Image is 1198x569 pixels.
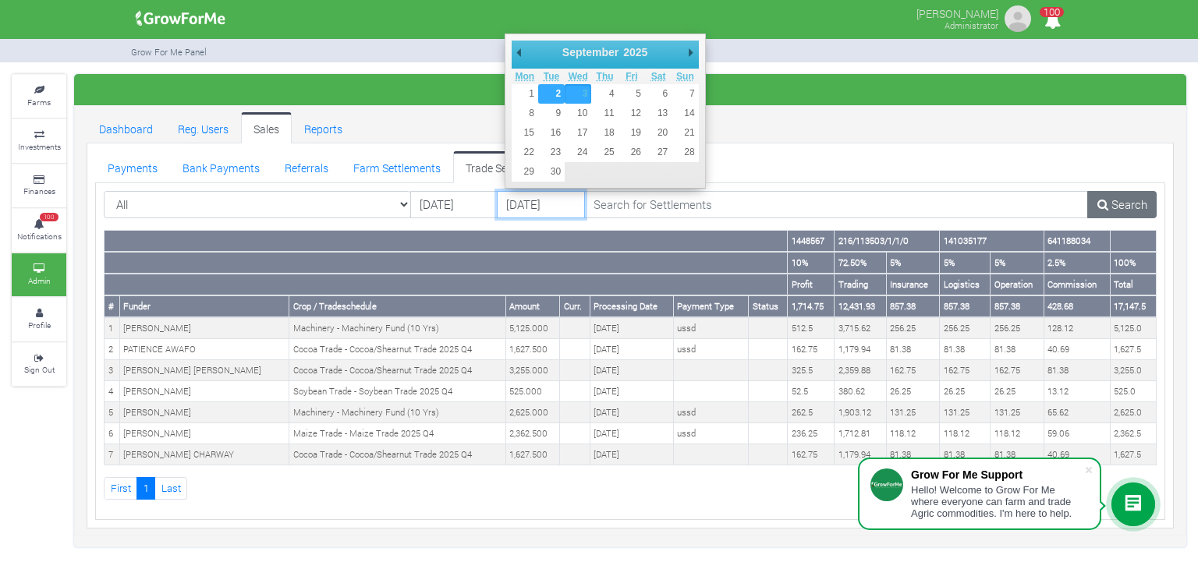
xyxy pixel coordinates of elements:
[618,123,645,143] button: 19
[788,317,835,338] td: 512.5
[119,360,289,381] td: [PERSON_NAME] [PERSON_NAME]
[505,402,560,423] td: 2,625.000
[673,295,748,317] th: Payment Type
[886,360,940,381] td: 162.75
[788,295,835,317] th: 1,714.75
[289,402,506,423] td: Machinery - Machinery Fund (10 Yrs)
[618,143,645,162] button: 26
[512,104,538,123] button: 8
[749,295,788,317] th: Status
[673,339,748,360] td: ussd
[105,381,120,402] td: 4
[940,252,991,274] th: 5%
[1044,423,1110,444] td: 59.06
[835,274,886,295] th: Trading
[590,295,673,317] th: Processing Date
[940,381,991,402] td: 26.25
[28,320,51,330] small: Profile
[788,231,835,252] th: 1448567
[105,360,120,381] td: 3
[886,423,940,444] td: 118.12
[1087,191,1157,219] a: Search
[538,143,565,162] button: 23
[916,3,998,22] p: [PERSON_NAME]
[1002,3,1033,34] img: growforme image
[105,295,120,317] th: #
[136,477,155,500] a: 1
[12,75,66,118] a: Farms
[788,339,835,360] td: 162.75
[453,151,566,182] a: Trade Settlements
[911,468,1084,481] div: Grow For Me Support
[1110,360,1156,381] td: 3,255.0
[991,360,1044,381] td: 162.75
[590,444,673,465] td: [DATE]
[1044,381,1110,402] td: 13.12
[645,143,672,162] button: 27
[621,41,650,64] div: 2025
[835,231,940,252] th: 216/113503/1/1/0
[940,295,991,317] th: 857.38
[672,143,698,162] button: 28
[991,274,1044,295] th: Operation
[565,104,591,123] button: 10
[119,402,289,423] td: [PERSON_NAME]
[505,339,560,360] td: 1,627.500
[515,71,534,82] abbr: Monday
[1110,274,1156,295] th: Total
[788,423,835,444] td: 236.25
[105,402,120,423] td: 5
[886,444,940,465] td: 81.38
[886,402,940,423] td: 131.25
[676,71,694,82] abbr: Sunday
[505,295,560,317] th: Amount
[788,274,835,295] th: Profit
[1110,423,1156,444] td: 2,362.5
[104,477,137,500] a: First
[1037,15,1068,30] a: 100
[1110,402,1156,423] td: 2,625.0
[1037,3,1068,38] i: Notifications
[12,253,66,296] a: Admin
[591,104,618,123] button: 11
[95,151,170,182] a: Payments
[289,295,506,317] th: Crop / Tradeschedule
[835,423,886,444] td: 1,712.81
[991,295,1044,317] th: 857.38
[940,274,991,295] th: Logistics
[940,339,991,360] td: 81.38
[289,444,506,465] td: Cocoa Trade - Cocoa/Shearnut Trade 2025 Q4
[591,84,618,104] button: 4
[1044,274,1110,295] th: Commission
[538,104,565,123] button: 9
[835,295,886,317] th: 12,431.93
[505,317,560,338] td: 5,125.000
[289,423,506,444] td: Maize Trade - Maize Trade 2025 Q4
[940,360,991,381] td: 162.75
[886,339,940,360] td: 81.38
[991,402,1044,423] td: 131.25
[241,112,292,143] a: Sales
[18,141,61,152] small: Investments
[991,423,1044,444] td: 118.12
[835,252,886,274] th: 72.50%
[289,339,506,360] td: Cocoa Trade - Cocoa/Shearnut Trade 2025 Q4
[105,444,120,465] td: 7
[289,381,506,402] td: Soybean Trade - Soybean Trade 2025 Q4
[410,191,498,219] input: DD/MM/YYYY
[626,71,637,82] abbr: Friday
[12,343,66,386] a: Sign Out
[835,381,886,402] td: 380.62
[645,123,672,143] button: 20
[597,71,614,82] abbr: Thursday
[538,123,565,143] button: 16
[105,423,120,444] td: 6
[590,339,673,360] td: [DATE]
[512,143,538,162] button: 22
[788,402,835,423] td: 262.5
[27,97,51,108] small: Farms
[12,209,66,252] a: 100 Notifications
[538,162,565,182] button: 30
[119,444,289,465] td: [PERSON_NAME] CHARWAY
[673,423,748,444] td: ussd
